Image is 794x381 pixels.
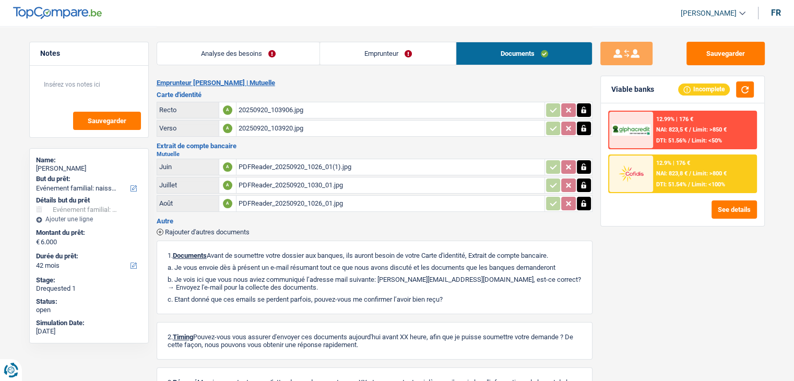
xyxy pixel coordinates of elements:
[223,199,232,208] div: A
[36,229,140,237] label: Montant du prêt:
[612,164,650,183] img: Cofidis
[157,91,592,98] h3: Carte d'identité
[692,181,725,188] span: Limit: <100%
[36,216,142,223] div: Ajouter une ligne
[692,137,722,144] span: Limit: <50%
[157,151,592,157] h2: Mutuelle
[688,137,690,144] span: /
[173,252,207,259] span: Documents
[159,124,217,132] div: Verso
[36,164,142,173] div: [PERSON_NAME]
[36,327,142,336] div: [DATE]
[159,199,217,207] div: Août
[36,196,142,205] div: Détails but du prêt
[656,137,686,144] span: DTI: 51.56%
[159,106,217,114] div: Recto
[159,163,217,171] div: Juin
[681,9,737,18] span: [PERSON_NAME]
[157,229,250,235] button: Rajouter d'autres documents
[36,319,142,327] div: Simulation Date:
[223,124,232,133] div: A
[223,181,232,190] div: A
[36,238,40,246] span: €
[157,142,592,149] h3: Extrait de compte bancaire
[688,181,690,188] span: /
[159,181,217,189] div: Juillet
[168,295,582,303] p: c. Etant donné que ces emails se perdent parfois, pouvez-vous me confirmer l’avoir bien reçu?
[456,42,592,65] a: Documents
[611,85,654,94] div: Viable banks
[239,196,542,211] div: PDFReader_20250920_1026_01.jpg
[689,126,691,133] span: /
[40,49,138,58] h5: Notes
[168,264,582,271] p: a. Je vous envoie dès à présent un e-mail résumant tout ce que nous avons discuté et les doc...
[223,105,232,115] div: A
[165,229,250,235] span: Rajouter d'autres documents
[157,79,592,87] h2: Emprunteur [PERSON_NAME] | Mutuelle
[168,333,582,349] p: 2. Pouvez-vous vous assurer d'envoyer ces documents aujourd'hui avant XX heure, afin que je puiss...
[157,42,320,65] a: Analyse des besoins
[157,218,592,224] h3: Autre
[36,252,140,260] label: Durée du prêt:
[239,102,542,118] div: 20250920_103906.jpg
[239,121,542,136] div: 20250920_103920.jpg
[36,306,142,314] div: open
[656,160,690,166] div: 12.9% | 176 €
[656,116,693,123] div: 12.99% | 176 €
[656,170,688,177] span: NAI: 823,8 €
[168,252,582,259] p: 1. Avant de soumettre votre dossier aux banques, ils auront besoin de votre Carte d'identité, Ext...
[320,42,456,65] a: Emprunteur
[168,276,582,291] p: b. Je vois ici que vous nous aviez communiqué l’adresse mail suivante: [PERSON_NAME][EMAIL_ADDRE...
[239,159,542,175] div: PDFReader_20250920_1026_01(1).jpg
[686,42,765,65] button: Sauvegarder
[36,156,142,164] div: Name:
[656,126,688,133] span: NAI: 823,5 €
[36,284,142,293] div: Drequested 1
[712,200,757,219] button: See details
[13,7,102,19] img: TopCompare Logo
[36,276,142,284] div: Stage:
[693,126,727,133] span: Limit: >850 €
[693,170,727,177] span: Limit: >800 €
[612,124,650,136] img: AlphaCredit
[678,84,730,95] div: Incomplete
[73,112,141,130] button: Sauvegarder
[223,162,232,172] div: A
[656,181,686,188] span: DTI: 51.54%
[36,175,140,183] label: But du prêt:
[88,117,126,124] span: Sauvegarder
[672,5,745,22] a: [PERSON_NAME]
[173,333,193,341] span: Timing
[36,297,142,306] div: Status:
[239,177,542,193] div: PDFReader_20250920_1030_01.jpg
[771,8,781,18] div: fr
[689,170,691,177] span: /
